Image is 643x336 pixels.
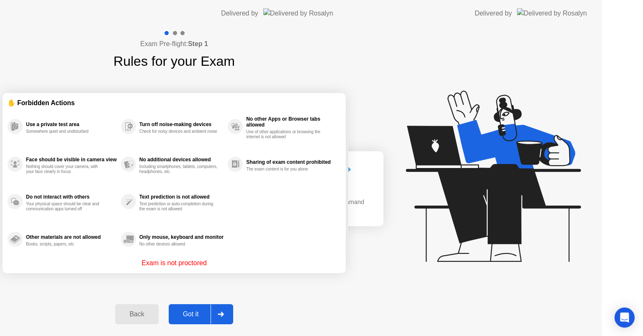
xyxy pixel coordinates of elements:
[139,157,224,163] div: No additional devices allowed
[26,202,105,212] div: Your physical space should be clear and communication apps turned off
[26,242,105,247] div: Books, scripts, papers, etc
[139,129,219,134] div: Check for noisy devices and ambient noise
[26,121,117,127] div: Use a private test area
[26,157,117,163] div: Face should be visible in camera view
[475,8,512,18] div: Delivered by
[517,8,587,18] img: Delivered by Rosalyn
[139,194,224,200] div: Text prediction is not allowed
[139,234,224,240] div: Only mouse, keyboard and monitor
[26,194,117,200] div: Do not interact with others
[26,164,105,174] div: Nothing should cover your camera, with your face clearly in focus
[246,116,337,128] div: No other Apps or Browser tabs allowed
[246,159,337,165] div: Sharing of exam content prohibited
[246,129,325,140] div: Use of other applications or browsing the internet is not allowed
[615,308,635,328] div: Open Intercom Messenger
[139,164,219,174] div: Including smartphones, tablets, computers, headphones, etc.
[139,121,224,127] div: Turn off noise-making devices
[118,310,156,318] div: Back
[26,234,117,240] div: Other materials are not allowed
[139,202,219,212] div: Text prediction or auto-completion during the exam is not allowed
[263,8,333,18] img: Delivered by Rosalyn
[139,242,219,247] div: No other devices allowed
[115,304,158,324] button: Back
[169,304,233,324] button: Got it
[221,8,258,18] div: Delivered by
[8,98,341,108] div: ✋ Forbidden Actions
[113,51,235,71] h1: Rules for your Exam
[141,258,207,268] p: Exam is not proctored
[26,129,105,134] div: Somewhere quiet and undisturbed
[171,310,211,318] div: Got it
[188,40,208,47] b: Step 1
[246,167,325,172] div: The exam content is for you alone
[140,39,208,49] h4: Exam Pre-flight:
